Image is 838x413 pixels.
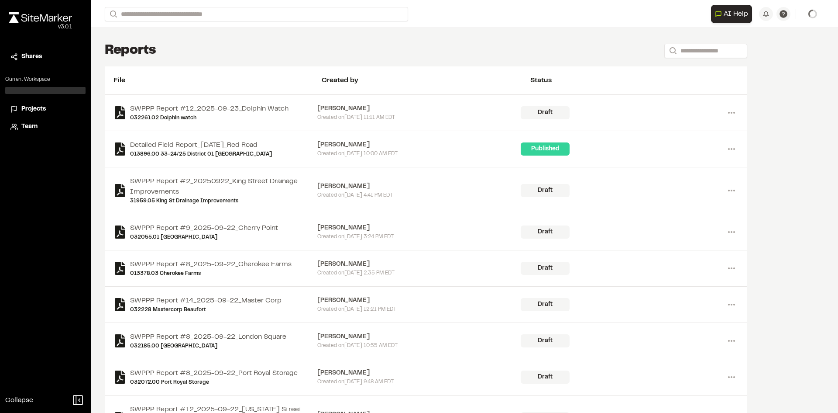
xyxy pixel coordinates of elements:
a: SWPPP Report #8_2025-09-22_Cherokee Farms [130,259,292,270]
a: 032072.00 Port Royal Storage [130,378,298,386]
div: [PERSON_NAME] [317,368,521,378]
div: [PERSON_NAME] [317,104,521,114]
span: Team [21,122,38,132]
div: Draft [521,226,570,239]
div: Created on [DATE] 2:35 PM EDT [317,269,521,277]
div: Oh geez...please don't... [9,23,72,31]
a: Projects [10,104,80,114]
div: Created on [DATE] 10:00 AM EDT [317,150,521,158]
button: Open AI Assistant [711,5,752,23]
div: Created by [322,75,530,86]
div: [PERSON_NAME] [317,332,521,342]
div: Created on [DATE] 4:41 PM EDT [317,191,521,199]
a: SWPPP Report #8_2025-09-22_Port Royal Storage [130,368,298,378]
a: Detailed Field Report_[DATE]_Red Road [130,140,272,150]
div: [PERSON_NAME] [317,140,521,150]
div: Draft [521,371,570,384]
div: File [113,75,322,86]
div: Draft [521,184,570,197]
img: rebrand.png [9,12,72,23]
div: [PERSON_NAME] [317,182,521,191]
div: Created on [DATE] 12:21 PM EDT [317,305,521,313]
a: 31959.05 King St Drainage Improvements [130,197,317,205]
span: Collapse [5,395,33,406]
p: Current Workspace [5,76,86,83]
a: SWPPP Report #2_20250922_King Street Drainage Improvements [130,176,317,197]
button: Search [664,44,680,58]
div: Status [530,75,738,86]
div: Draft [521,334,570,347]
a: SWPPP Report #14_2025-09-22_Master Corp [130,295,282,306]
div: Draft [521,298,570,311]
span: AI Help [724,9,748,19]
div: Open AI Assistant [711,5,756,23]
div: Created on [DATE] 9:48 AM EDT [317,378,521,386]
a: 032185.00 [GEOGRAPHIC_DATA] [130,342,286,350]
a: 032055.01 [GEOGRAPHIC_DATA] [130,233,278,241]
a: SWPPP Report #12_2025-09-23_Dolphin Watch [130,104,288,114]
div: [PERSON_NAME] [317,223,521,233]
a: Shares [10,52,80,62]
a: SWPPP Report #9_2025-09-22_Cherry Point [130,223,278,233]
button: Search [105,7,120,21]
div: Draft [521,106,570,119]
div: Published [521,142,570,156]
span: Shares [21,52,42,62]
div: Created on [DATE] 11:11 AM EDT [317,114,521,121]
a: 032228 Mastercorp Beaufort [130,306,282,314]
a: 013378.03 Cherokee Farms [130,270,292,278]
div: [PERSON_NAME] [317,296,521,305]
a: Team [10,122,80,132]
a: 032261.02 Dolphin watch [130,114,288,122]
div: Created on [DATE] 3:24 PM EDT [317,233,521,241]
a: SWPPP Report #8_2025-09-22_London Square [130,332,286,342]
div: [PERSON_NAME] [317,260,521,269]
h1: Reports [105,42,156,59]
div: Created on [DATE] 10:55 AM EDT [317,342,521,350]
a: 013896.00 33-24/25 District 01 [GEOGRAPHIC_DATA] [130,150,272,158]
span: Projects [21,104,46,114]
div: Draft [521,262,570,275]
